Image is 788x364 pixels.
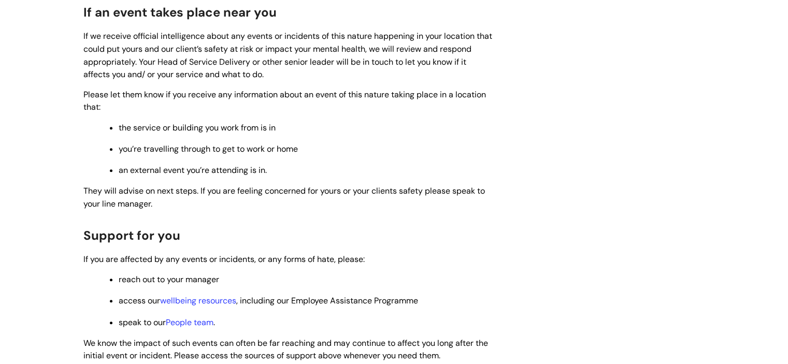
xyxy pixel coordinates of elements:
a: People team [166,317,213,328]
span: you’re travelling through to get to work or home [119,143,298,154]
span: If we receive official intelligence about any events or incidents of this nature happening in you... [83,31,492,80]
span: speak to our . [119,317,215,328]
span: the service or building you work from is in [119,122,276,133]
span: reach out to your manager [119,274,219,285]
span: They will advise on next steps. If you are feeling concerned for yours or your clients safety ple... [83,185,485,209]
a: wellbeing resources [160,295,236,306]
span: Please let them know if you receive any information about an event of this nature taking place in... [83,89,486,113]
span: an external event you’re attending is in. [119,165,267,176]
span: Support for you [83,227,180,243]
span: We know the impact of such events can often be far reaching and may continue to affect you long a... [83,338,488,361]
span: access our , including our Employee Assistance Programme [119,295,418,306]
span: If you are affected by any events or incidents, or any forms of hate, please: [83,254,365,265]
span: If an event takes place near you [83,4,277,20]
